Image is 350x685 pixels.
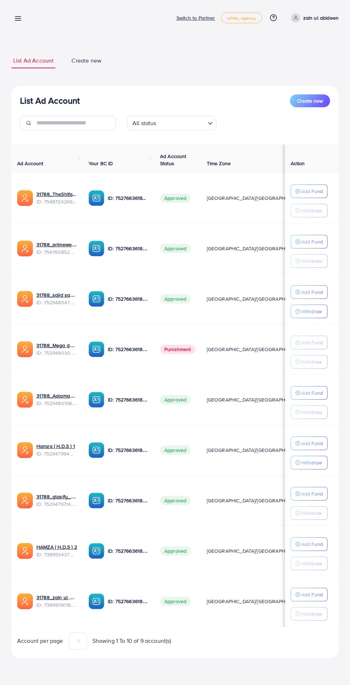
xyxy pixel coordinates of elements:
img: ic-ba-acc.ded83a64.svg [89,593,104,609]
div: <span class='underline'>31788_Mega deals_1753093746176</span></br>7529480300250808336 [36,342,77,356]
a: 31788_primewearpk_1757314571607 [36,241,77,248]
a: HAMZA ( H.D.S ) 2 [36,543,77,551]
span: Approved [160,496,191,505]
img: ic-ba-acc.ded83a64.svg [89,291,104,307]
div: <span class='underline'>31788_glasify_1753093613639</span></br>7529479714629648401 [36,493,77,508]
button: Withdraw [291,456,327,469]
span: Approved [160,395,191,404]
div: <span class='underline'>31788_Aalamak store_1753093719731</span></br>7529480158269734929 [36,392,77,407]
p: Add Fund [301,590,323,599]
button: Add Fund [291,588,327,601]
span: [GEOGRAPHIC_DATA]/[GEOGRAPHIC_DATA] [207,547,306,555]
button: Add Fund [291,285,327,299]
span: ID: 7389919018309910529 [36,601,77,608]
p: Withdraw [301,307,322,316]
button: Add Fund [291,487,327,501]
p: Withdraw [301,610,322,618]
a: 31788_Mega deals_1753093746176 [36,342,77,349]
span: [GEOGRAPHIC_DATA]/[GEOGRAPHIC_DATA] [207,396,306,403]
div: <span class='underline'>HAMZA ( H.D.S ) 2</span></br>7389934378304192513 [36,543,77,558]
img: ic-ads-acc.e4c84228.svg [17,593,33,609]
span: Approved [160,597,191,606]
img: ic-ba-acc.ded83a64.svg [89,341,104,357]
button: Add Fund [291,184,327,198]
span: Ad Account Status [160,153,186,167]
span: ID: 7529479942271336465 [36,450,77,457]
p: Add Fund [301,338,323,347]
img: ic-ba-acc.ded83a64.svg [89,442,104,458]
img: ic-ads-acc.e4c84228.svg [17,493,33,508]
img: ic-ads-acc.e4c84228.svg [17,241,33,256]
span: ID: 7529479714629648401 [36,501,77,508]
p: Add Fund [301,288,323,296]
div: <span class='underline'>31788_sajid sahil_1753093799720</span></br>7529480474486603792 [36,291,77,306]
button: Add Fund [291,537,327,551]
button: Withdraw [291,405,327,419]
a: zain ul abideen [288,13,339,23]
span: Ad Account [17,160,44,167]
h3: List Ad Account [20,95,80,106]
p: Add Fund [301,187,323,196]
div: <span class='underline'>31788_TheShifaam_1757573608688</span></br>7548720269658308626 [36,191,77,205]
span: All status [131,118,158,128]
a: 31788_Aalamak store_1753093719731 [36,392,77,399]
span: List Ad Account [13,56,54,65]
button: Withdraw [291,305,327,318]
span: Your BC ID [89,160,113,167]
span: ID: 7548720269658308626 [36,198,77,205]
p: ID: 7527663618666692616 [108,496,149,505]
span: [GEOGRAPHIC_DATA]/[GEOGRAPHIC_DATA] [207,194,306,202]
span: [GEOGRAPHIC_DATA]/[GEOGRAPHIC_DATA] [207,447,306,454]
button: Add Fund [291,386,327,400]
a: 31788_TheShifaam_1757573608688 [36,191,77,198]
p: ID: 7527663618666692616 [108,395,149,404]
p: Withdraw [301,257,322,265]
span: ID: 7389934378304192513 [36,551,77,558]
p: ID: 7527663618666692616 [108,446,149,454]
span: Account per page [17,637,63,645]
span: [GEOGRAPHIC_DATA]/[GEOGRAPHIC_DATA] [207,497,306,504]
p: Add Fund [301,237,323,246]
p: Withdraw [301,206,322,215]
span: ID: 7529480158269734929 [36,400,77,407]
p: Add Fund [301,489,323,498]
a: 31788_zain ul abideen_1720599622825 [36,594,77,601]
a: white_agency [221,13,262,23]
img: ic-ads-acc.e4c84228.svg [17,442,33,458]
span: [GEOGRAPHIC_DATA]/[GEOGRAPHIC_DATA] [207,346,306,353]
p: ID: 7527663618666692616 [108,295,149,303]
img: ic-ba-acc.ded83a64.svg [89,493,104,508]
button: Withdraw [291,557,327,570]
img: ic-ba-acc.ded83a64.svg [89,241,104,256]
p: ID: 7527663618666692616 [108,345,149,354]
button: Add Fund [291,437,327,450]
img: ic-ads-acc.e4c84228.svg [17,392,33,408]
span: ID: 7529480474486603792 [36,299,77,306]
input: Search for option [159,117,205,128]
p: Withdraw [301,559,322,568]
span: Approved [160,244,191,253]
img: ic-ads-acc.e4c84228.svg [17,341,33,357]
p: ID: 7527663618666692616 [108,244,149,253]
p: ID: 7527663618666692616 [108,194,149,202]
div: <span class='underline'>31788_primewearpk_1757314571607</span></br>7547608527401943057 [36,241,77,256]
span: Create new [71,56,101,65]
img: ic-ads-acc.e4c84228.svg [17,543,33,559]
p: Switch to Partner [176,14,215,22]
img: ic-ads-acc.e4c84228.svg [17,291,33,307]
div: <span class='underline'>Hamza ( H.D.S ) 1</span></br>7529479942271336465 [36,443,77,457]
p: ID: 7527663618666692616 [108,547,149,555]
p: Add Fund [301,439,323,448]
button: Withdraw [291,506,327,520]
span: Approved [160,294,191,304]
span: [GEOGRAPHIC_DATA]/[GEOGRAPHIC_DATA] [207,598,306,605]
button: Withdraw [291,204,327,217]
span: Approved [160,193,191,203]
img: ic-ads-acc.e4c84228.svg [17,190,33,206]
span: Action [291,160,305,167]
p: Withdraw [301,408,322,417]
button: Add Fund [291,336,327,349]
button: Create new [290,94,330,107]
span: Approved [160,445,191,455]
a: Hamza ( H.D.S ) 1 [36,443,77,450]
